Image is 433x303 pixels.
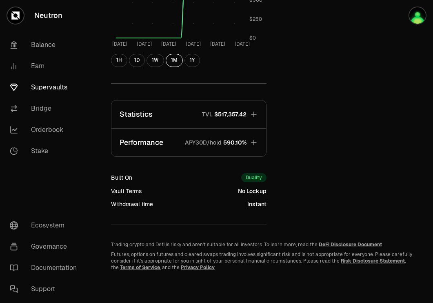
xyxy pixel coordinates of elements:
a: Privacy Policy [181,264,215,271]
p: Trading crypto and Defi is risky and aren't suitable for all investors. To learn more, read the . [111,241,413,248]
div: Built On [111,174,132,182]
button: 1Y [184,54,200,67]
div: Duality [241,173,266,182]
a: Earn [3,56,88,77]
a: Governance [3,236,88,257]
tspan: [DATE] [235,41,250,47]
a: Terms of Service [120,264,160,271]
button: PerformanceAPY30D/hold590.10% [111,129,266,156]
button: 1D [129,54,145,67]
button: 1W [147,54,164,67]
button: 1M [166,54,183,67]
a: Risk Disclosure Statement [341,258,405,264]
tspan: $0 [249,35,256,42]
p: Performance [120,137,163,148]
a: Orderbook [3,119,88,140]
p: Statistics [120,109,153,120]
tspan: [DATE] [186,41,201,47]
a: Support [3,278,88,300]
a: Stake [3,140,88,162]
tspan: $250 [249,16,262,22]
a: DeFi Disclosure Document [319,241,382,248]
button: StatisticsTVL$517,357.42 [111,100,266,128]
span: $517,357.42 [214,110,246,118]
a: Ecosystem [3,215,88,236]
div: Vault Terms [111,187,142,195]
tspan: [DATE] [137,41,152,47]
tspan: [DATE] [112,41,127,47]
div: No Lockup [238,187,266,195]
tspan: [DATE] [161,41,176,47]
a: Balance [3,34,88,56]
p: Futures, options on futures and cleared swaps trading involves significant risk and is not approp... [111,251,413,271]
div: Instant [247,200,266,208]
a: Supervaults [3,77,88,98]
tspan: [DATE] [210,41,225,47]
button: 1H [111,54,127,67]
p: TVL [202,110,213,118]
a: Documentation [3,257,88,278]
span: 590.10% [223,138,246,147]
img: Atom Staking [409,7,426,24]
a: Bridge [3,98,88,119]
div: Withdrawal time [111,200,153,208]
p: APY30D/hold [185,138,222,147]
